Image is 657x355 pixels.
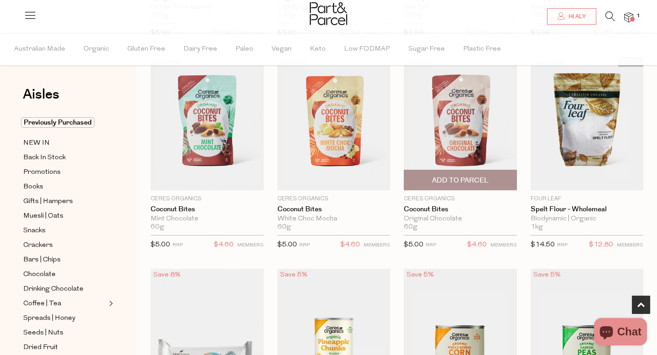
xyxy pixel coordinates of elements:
[23,225,46,236] span: Snacks
[23,196,73,207] span: Gifts | Hampers
[151,223,164,231] span: 60g
[557,243,568,248] small: RRP
[23,328,63,339] span: Seeds | Nuts
[277,215,391,223] div: White Choc Mocha
[151,241,170,248] span: $5.00
[23,342,106,353] a: Dried Fruit
[591,318,650,348] inbox-online-store-chat: Shopify online store chat
[107,298,113,309] button: Expand/Collapse Coffee | Tea
[183,33,217,65] span: Dairy Free
[531,205,644,214] a: Spelt Flour - Wholemeal
[463,33,501,65] span: Plastic Free
[23,298,106,309] a: Coffee | Tea
[23,240,106,251] a: Crackers
[432,176,489,185] span: Add To Parcel
[299,243,310,248] small: RRP
[566,13,586,21] span: Hi Aly
[14,33,65,65] span: Australian Made
[531,241,555,248] span: $14.50
[426,243,436,248] small: RRP
[404,269,437,281] div: Save 5%
[277,205,391,214] a: Coconut Bites
[364,243,390,248] small: MEMBERS
[277,57,391,190] img: Coconut Bites
[277,195,391,203] p: Ceres Organics
[23,211,63,222] span: Muesli | Oats
[23,181,106,193] a: Books
[310,33,326,65] span: Keto
[23,152,106,163] a: Back In Stock
[151,205,264,214] a: Coconut Bites
[634,12,642,20] span: 1
[404,223,417,231] span: 60g
[23,313,75,324] span: Spreads | Honey
[214,239,234,251] span: $4.60
[404,57,517,190] img: Coconut Bites
[404,215,517,223] div: Original Chocolate
[23,342,58,353] span: Dried Fruit
[404,170,517,190] button: Add To Parcel
[23,137,106,149] a: NEW IN
[151,195,264,203] p: Ceres Organics
[23,167,61,178] span: Promotions
[624,12,633,22] a: 1
[490,243,517,248] small: MEMBERS
[151,57,264,190] img: Coconut Bites
[310,2,347,25] img: Part&Parcel
[404,205,517,214] a: Coconut Bites
[23,284,83,295] span: Drinking Chocolate
[23,255,61,266] span: Bars | Chips
[23,298,61,309] span: Coffee | Tea
[83,33,109,65] span: Organic
[277,241,297,248] span: $5.00
[408,33,445,65] span: Sugar Free
[23,254,106,266] a: Bars | Chips
[531,57,644,190] img: Spelt Flour - Wholemeal
[23,117,106,128] a: Previously Purchased
[237,243,264,248] small: MEMBERS
[23,313,106,324] a: Spreads | Honey
[23,88,59,110] a: Aisles
[531,195,644,203] p: Four Leaf
[127,33,165,65] span: Gluten Free
[271,33,292,65] span: Vegan
[23,283,106,295] a: Drinking Chocolate
[531,223,543,231] span: 1kg
[151,215,264,223] div: Mint Chocolate
[23,269,106,280] a: Chocolate
[340,239,360,251] span: $4.60
[23,210,106,222] a: Muesli | Oats
[547,8,596,25] a: Hi Aly
[23,196,106,207] a: Gifts | Hampers
[467,239,487,251] span: $4.60
[235,33,253,65] span: Paleo
[23,182,43,193] span: Books
[151,269,183,281] div: Save 8%
[23,84,59,104] span: Aisles
[23,269,56,280] span: Chocolate
[172,243,183,248] small: RRP
[23,138,50,149] span: NEW IN
[23,327,106,339] a: Seeds | Nuts
[23,225,106,236] a: Snacks
[404,241,423,248] span: $5.00
[344,33,390,65] span: Low FODMAP
[277,223,291,231] span: 60g
[277,269,310,281] div: Save 5%
[21,117,94,128] span: Previously Purchased
[531,269,563,281] div: Save 5%
[404,195,517,203] p: Ceres Organics
[23,240,53,251] span: Crackers
[531,215,644,223] div: Biodynamic | Organic
[23,152,66,163] span: Back In Stock
[23,167,106,178] a: Promotions
[589,239,613,251] span: $12.80
[617,243,643,248] small: MEMBERS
